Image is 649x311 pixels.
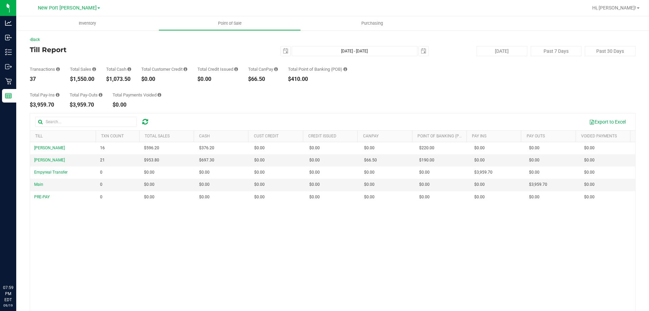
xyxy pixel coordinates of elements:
span: $0.00 [529,145,539,151]
div: $3,959.70 [30,102,59,108]
div: $0.00 [113,102,161,108]
i: Sum of all successful refund transaction amounts from purchase returns resulting in account credi... [234,67,238,71]
span: $0.00 [254,169,265,176]
span: $190.00 [419,157,434,163]
span: [PERSON_NAME] [34,158,65,162]
a: Till [35,134,43,138]
span: $0.00 [474,194,485,200]
span: $0.00 [309,145,320,151]
i: Sum of all voided payment transaction amounts (excluding tips and transaction fees) within the da... [158,93,161,97]
inline-svg: Inbound [5,34,12,41]
span: $0.00 [309,157,320,163]
i: Sum of all successful, non-voided cash payment transaction amounts (excluding tips and transactio... [127,67,131,71]
span: $0.00 [254,157,265,163]
i: Sum of all cash pay-ins added to tills within the date range. [56,93,59,97]
div: $0.00 [141,76,187,82]
div: 37 [30,76,60,82]
span: $0.00 [529,194,539,200]
span: $0.00 [144,169,154,176]
a: Voided Payments [581,134,617,138]
span: select [419,46,428,56]
span: $0.00 [254,194,265,200]
span: 0 [100,169,102,176]
h4: Till Report [30,46,232,53]
span: $0.00 [364,194,375,200]
input: Search... [35,117,137,127]
a: Point of Sale [159,16,301,30]
span: $0.00 [364,145,375,151]
div: $1,073.50 [106,76,131,82]
div: $0.00 [197,76,238,82]
span: $3,959.70 [529,181,547,188]
span: $0.00 [199,169,210,176]
a: Purchasing [301,16,443,30]
span: 21 [100,157,105,163]
span: $697.30 [199,157,214,163]
p: 09/19 [3,303,13,308]
div: Total Customer Credit [141,67,187,71]
span: $0.00 [419,181,430,188]
span: select [281,46,290,56]
button: Export to Excel [585,116,630,128]
span: $0.00 [419,169,430,176]
i: Sum of all successful, non-voided payment transaction amounts using account credit as the payment... [184,67,187,71]
div: Total Point of Banking (POB) [288,67,347,71]
div: $3,959.70 [70,102,102,108]
span: 0 [100,181,102,188]
span: $0.00 [584,181,595,188]
span: $0.00 [584,169,595,176]
div: Transactions [30,67,60,71]
span: 0 [100,194,102,200]
span: 16 [100,145,105,151]
span: $596.20 [144,145,159,151]
span: $376.20 [199,145,214,151]
span: Empyreal Transfer [34,170,68,175]
span: $0.00 [144,194,154,200]
a: Pay Ins [472,134,486,138]
inline-svg: Retail [5,78,12,85]
span: $0.00 [254,181,265,188]
a: Back [30,37,40,42]
span: $0.00 [199,194,210,200]
span: $0.00 [529,157,539,163]
i: Count of all successful payment transactions, possibly including voids, refunds, and cash-back fr... [56,67,60,71]
inline-svg: Inventory [5,49,12,55]
i: Sum of all successful, non-voided payment transaction amounts (excluding tips and transaction fee... [92,67,96,71]
a: Point of Banking (POB) [417,134,465,138]
span: $0.00 [364,169,375,176]
a: Inventory [16,16,159,30]
i: Sum of all cash pay-outs removed from tills within the date range. [99,93,102,97]
span: $0.00 [309,194,320,200]
div: Total Sales [70,67,96,71]
div: $410.00 [288,76,347,82]
span: $0.00 [474,181,485,188]
div: Total Pay-Ins [30,93,59,97]
span: $0.00 [364,181,375,188]
a: Credit Issued [308,134,336,138]
button: Past 30 Days [585,46,635,56]
p: 07:59 PM EDT [3,285,13,303]
div: $66.50 [248,76,278,82]
a: CanPay [363,134,379,138]
inline-svg: Reports [5,92,12,99]
div: Total Pay-Outs [70,93,102,97]
a: TXN Count [101,134,124,138]
span: $0.00 [474,157,485,163]
span: $0.00 [419,194,430,200]
span: Inventory [70,20,105,26]
div: Total Credit Issued [197,67,238,71]
span: Point of Sale [209,20,251,26]
span: $0.00 [309,169,320,176]
a: Total Sales [145,134,170,138]
div: Total CanPay [248,67,278,71]
div: Total Payments Voided [113,93,161,97]
i: Sum of all successful, non-voided payment transaction amounts using CanPay (as well as manual Can... [274,67,278,71]
a: Cust Credit [254,134,279,138]
div: $1,550.00 [70,76,96,82]
i: Sum of the successful, non-voided point-of-banking payment transaction amounts, both via payment ... [343,67,347,71]
span: [PERSON_NAME] [34,146,65,150]
span: $220.00 [419,145,434,151]
span: $66.50 [364,157,377,163]
div: Total Cash [106,67,131,71]
button: [DATE] [477,46,527,56]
